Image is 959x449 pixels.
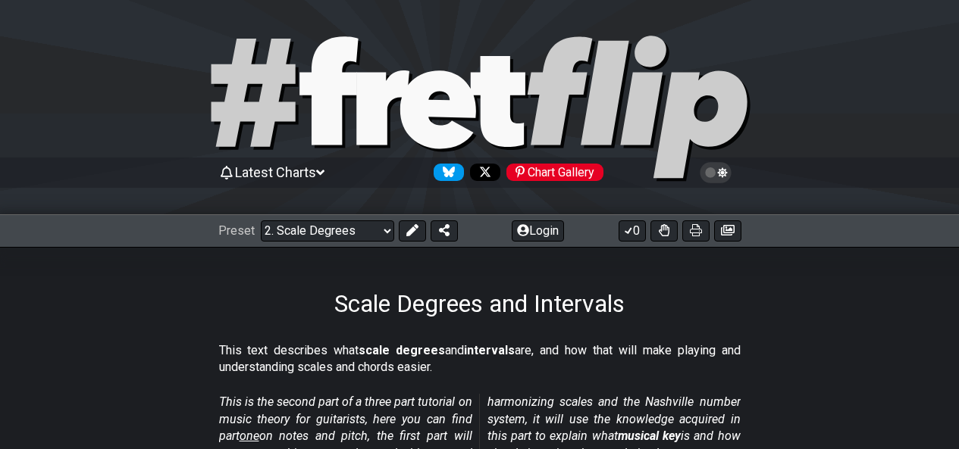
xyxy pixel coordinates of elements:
span: Latest Charts [235,164,316,180]
button: Share Preset [431,220,458,242]
button: Create image [714,220,741,242]
a: Follow #fretflip at Bluesky [428,164,464,181]
h1: Scale Degrees and Intervals [334,289,625,318]
strong: scale degrees [359,343,445,357]
button: Edit Preset [399,220,426,242]
div: Chart Gallery [506,164,603,181]
select: Preset [261,220,394,242]
span: one [240,429,259,443]
button: Login [512,220,564,242]
button: Print [682,220,710,242]
button: 0 [619,220,646,242]
strong: musical key [618,429,681,443]
button: Toggle Dexterity for all fretkits [650,220,678,242]
span: Toggle light / dark theme [707,166,725,179]
span: Preset [218,223,255,238]
a: Follow #fretflip at X [464,164,500,181]
p: This text describes what and are, and how that will make playing and understanding scales and cho... [219,342,741,376]
strong: intervals [464,343,515,357]
a: #fretflip at Pinterest [500,164,603,181]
